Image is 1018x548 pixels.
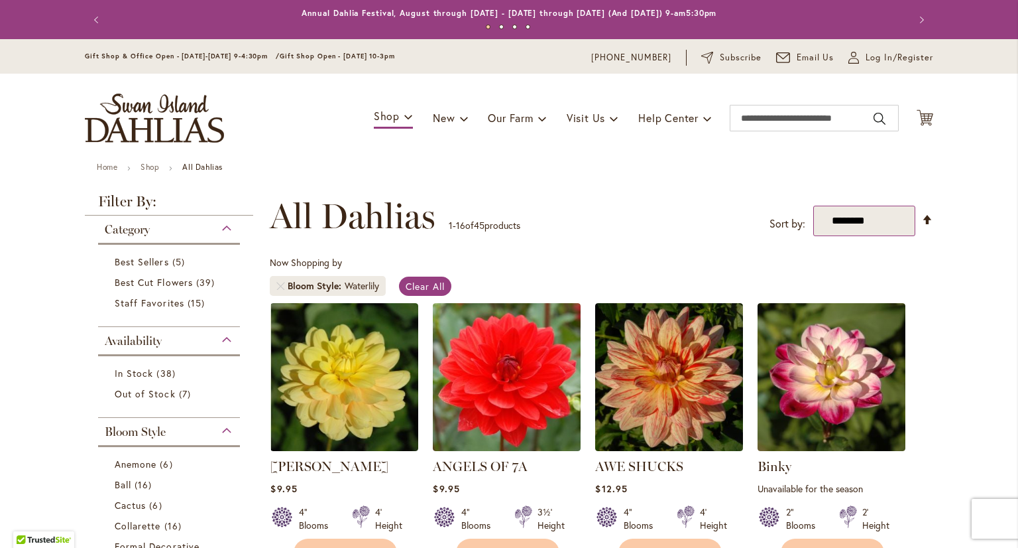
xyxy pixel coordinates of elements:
[105,425,166,439] span: Bloom Style
[115,519,227,533] a: Collarette 16
[375,506,402,532] div: 4' Height
[182,162,223,172] strong: All Dahlias
[270,458,388,474] a: [PERSON_NAME]
[720,51,762,64] span: Subscribe
[433,441,581,454] a: ANGELS OF 7A
[85,7,111,33] button: Previous
[115,297,184,309] span: Staff Favorites
[449,215,520,236] p: - of products
[115,498,227,512] a: Cactus 6
[149,498,165,512] span: 6
[797,51,834,64] span: Email Us
[270,256,342,269] span: Now Shopping by
[115,255,169,268] span: Best Sellers
[172,255,188,269] span: 5
[115,499,146,512] span: Cactus
[758,303,905,451] img: Binky
[537,506,565,532] div: 3½' Height
[456,219,465,232] span: 16
[512,25,517,29] button: 3 of 4
[276,282,284,290] a: Remove Bloom Style Waterlily
[156,366,178,380] span: 38
[280,52,395,60] span: Gift Shop Open - [DATE] 10-3pm
[115,458,156,470] span: Anemone
[567,111,605,125] span: Visit Us
[115,276,193,289] span: Best Cut Flowers
[848,51,933,64] a: Log In/Register
[115,296,227,310] a: Staff Favorites
[115,366,227,380] a: In Stock 38
[196,275,218,289] span: 39
[758,441,905,454] a: Binky
[488,111,533,125] span: Our Farm
[595,482,627,495] span: $12.95
[115,478,227,492] a: Ball 16
[907,7,933,33] button: Next
[595,458,683,474] a: AWE SHUCKS
[97,162,117,172] a: Home
[115,387,176,400] span: Out of Stock
[866,51,933,64] span: Log In/Register
[461,506,498,532] div: 4" Blooms
[115,255,227,269] a: Best Sellers
[115,367,153,379] span: In Stock
[591,51,671,64] a: [PHONE_NUMBER]
[141,162,159,172] a: Shop
[288,279,345,293] span: Bloom Style
[115,387,227,401] a: Out of Stock 7
[433,111,455,125] span: New
[160,457,176,471] span: 6
[786,506,823,532] div: 2" Blooms
[595,303,743,451] img: AWE SHUCKS
[474,219,484,232] span: 45
[374,109,400,123] span: Shop
[135,478,155,492] span: 16
[449,219,453,232] span: 1
[164,519,185,533] span: 16
[624,506,661,532] div: 4" Blooms
[115,457,227,471] a: Anemone 6
[595,441,743,454] a: AWE SHUCKS
[433,458,528,474] a: ANGELS OF 7A
[638,111,699,125] span: Help Center
[399,277,451,296] a: Clear All
[85,194,253,216] strong: Filter By:
[85,52,280,60] span: Gift Shop & Office Open - [DATE]-[DATE] 9-4:30pm /
[862,506,889,532] div: 2' Height
[758,458,791,474] a: Binky
[299,506,336,532] div: 4" Blooms
[85,94,224,143] a: store logo
[270,303,418,451] img: AHOY MATEY
[105,222,150,237] span: Category
[115,519,161,532] span: Collarette
[769,212,805,236] label: Sort by:
[270,441,418,454] a: AHOY MATEY
[486,25,490,29] button: 1 of 4
[188,296,208,310] span: 15
[345,279,379,293] div: Waterlily
[270,196,435,236] span: All Dahlias
[526,25,530,29] button: 4 of 4
[105,334,162,348] span: Availability
[700,506,727,532] div: 4' Height
[701,51,762,64] a: Subscribe
[433,482,459,495] span: $9.95
[270,482,297,495] span: $9.95
[115,478,131,491] span: Ball
[10,501,47,538] iframe: Launch Accessibility Center
[499,25,504,29] button: 2 of 4
[758,482,905,495] p: Unavailable for the season
[406,280,445,293] span: Clear All
[776,51,834,64] a: Email Us
[433,303,581,451] img: ANGELS OF 7A
[115,275,227,289] a: Best Cut Flowers
[302,8,717,18] a: Annual Dahlia Festival, August through [DATE] - [DATE] through [DATE] (And [DATE]) 9-am5:30pm
[179,387,194,401] span: 7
